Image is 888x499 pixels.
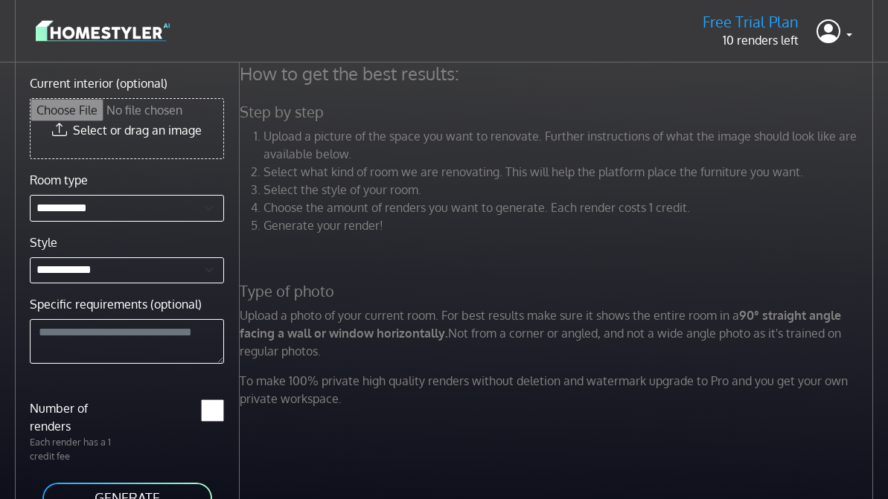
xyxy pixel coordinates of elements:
[263,199,877,216] li: Choose the amount of renders you want to generate. Each render costs 1 credit.
[231,282,886,300] h5: Type of photo
[263,181,877,199] li: Select the style of your room.
[231,306,886,360] p: Upload a photo of your current room. For best results make sure it shows the entire room in a Not...
[231,62,886,85] h4: How to get the best results:
[263,127,877,163] li: Upload a picture of the space you want to renovate. Further instructions of what the image should...
[36,18,170,44] img: logo-3de290ba35641baa71223ecac5eacb59cb85b4c7fdf211dc9aaecaaee71ea2f8.svg
[231,372,886,408] p: To make 100% private high quality renders without deletion and watermark upgrade to Pro and you g...
[231,103,886,121] h5: Step by step
[240,308,841,341] strong: 90° straight angle facing a wall or window horizontally.
[263,216,877,234] li: Generate your render!
[30,295,202,313] label: Specific requirements (optional)
[30,234,57,251] label: Style
[263,163,877,181] li: Select what kind of room we are renovating. This will help the platform place the furniture you w...
[30,171,88,189] label: Room type
[30,74,167,92] label: Current interior (optional)
[703,13,799,31] h5: Free Trial Plan
[703,31,799,49] p: 10 renders left
[21,435,127,463] p: Each render has a 1 credit fee
[21,399,127,435] label: Number of renders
